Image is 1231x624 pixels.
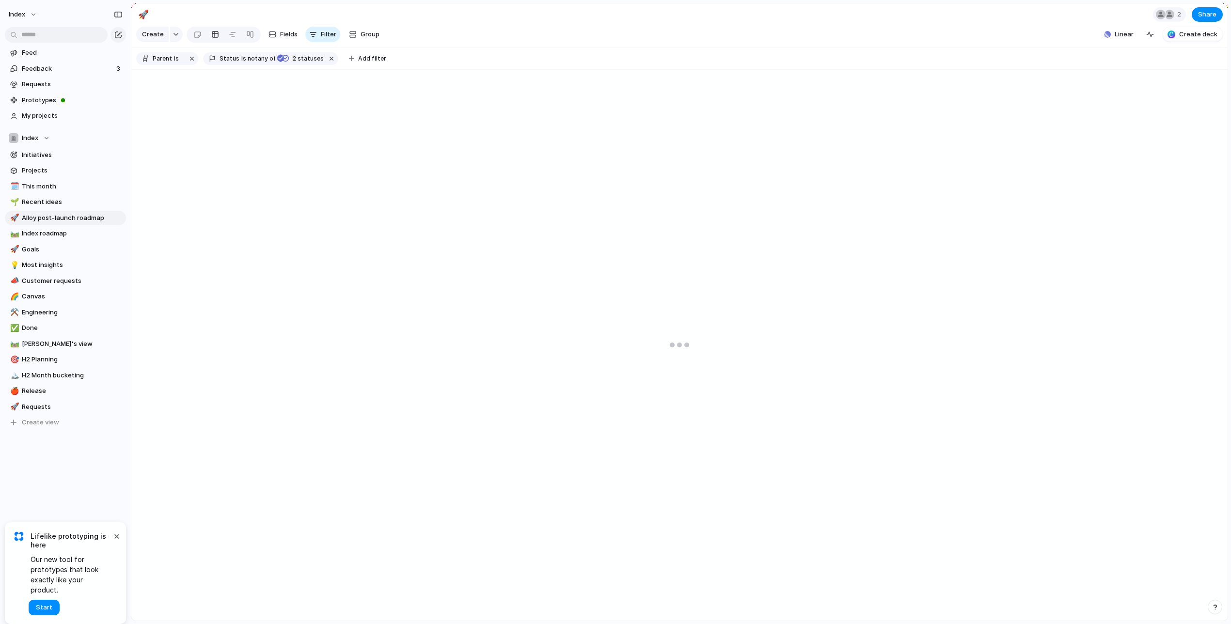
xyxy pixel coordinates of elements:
span: 2 [290,55,298,62]
span: Recent ideas [22,197,123,207]
button: 🏔️ [9,371,18,380]
span: Customer requests [22,276,123,286]
span: Done [22,323,123,333]
span: Create view [22,418,59,427]
a: 🚀Requests [5,400,126,414]
a: 🚀Goals [5,242,126,257]
span: Goals [22,245,123,254]
span: Start [36,603,52,612]
button: 🚀 [9,213,18,223]
button: ⚒️ [9,308,18,317]
span: not [246,54,257,63]
a: ⚒️Engineering [5,305,126,320]
div: 📣 [10,275,17,286]
button: Group [344,27,384,42]
span: Requests [22,402,123,412]
a: My projects [5,109,126,123]
div: 🏔️ [10,370,17,381]
span: Create [142,30,164,39]
span: Alloy post-launch roadmap [22,213,123,223]
div: 🚀 [10,212,17,223]
span: 2 [1177,10,1184,19]
button: 🗓️ [9,182,18,191]
span: Requests [22,79,123,89]
span: Release [22,386,123,396]
span: H2 Month bucketing [22,371,123,380]
button: isnotany of [239,53,277,64]
span: Index roadmap [22,229,123,238]
button: 🚀 [9,402,18,412]
span: any of [257,54,276,63]
span: Linear [1115,30,1134,39]
span: This month [22,182,123,191]
a: 🗓️This month [5,179,126,194]
span: Initiatives [22,150,123,160]
a: 💡Most insights [5,258,126,272]
div: 🌈Canvas [5,289,126,304]
div: 🌱Recent ideas [5,195,126,209]
button: Create [136,27,169,42]
span: Engineering [22,308,123,317]
span: Canvas [22,292,123,301]
span: Feedback [22,64,113,74]
button: ✅ [9,323,18,333]
a: 🚀Alloy post-launch roadmap [5,211,126,225]
button: Fields [265,27,301,42]
div: 🛤️ [10,228,17,239]
a: Feed [5,46,126,60]
span: Status [220,54,239,63]
button: Index [5,131,126,145]
button: 2 statuses [276,53,326,64]
div: 🍎 [10,386,17,397]
div: 🛤️ [10,338,17,349]
button: 🛤️ [9,339,18,349]
span: Index [9,10,25,19]
a: Feedback3 [5,62,126,76]
button: 🚀 [9,245,18,254]
div: 💡 [10,260,17,271]
span: Add filter [358,54,386,63]
div: 🗓️ [10,181,17,192]
button: 📣 [9,276,18,286]
span: is [174,54,179,63]
span: Parent [153,54,172,63]
span: Most insights [22,260,123,270]
button: Dismiss [110,530,122,542]
a: 🛤️[PERSON_NAME]'s view [5,337,126,351]
button: Index [4,7,42,22]
button: Filter [305,27,340,42]
a: 🛤️Index roadmap [5,226,126,241]
span: Our new tool for prototypes that look exactly like your product. [31,554,111,595]
button: Start [29,600,60,615]
a: Projects [5,163,126,178]
a: Initiatives [5,148,126,162]
div: 📣Customer requests [5,274,126,288]
a: Prototypes [5,93,126,108]
span: Index [22,133,38,143]
button: Linear [1100,27,1137,42]
button: Create deck [1163,27,1223,42]
button: 💡 [9,260,18,270]
button: 🌈 [9,292,18,301]
span: Projects [22,166,123,175]
div: 🌱 [10,197,17,208]
span: Lifelike prototyping is here [31,532,111,549]
button: 🍎 [9,386,18,396]
span: Filter [321,30,336,39]
span: Create deck [1179,30,1217,39]
button: is [172,53,181,64]
div: 🍎Release [5,384,126,398]
span: Group [361,30,379,39]
a: 🏔️H2 Month bucketing [5,368,126,383]
span: [PERSON_NAME]'s view [22,339,123,349]
a: ✅Done [5,321,126,335]
div: 🎯H2 Planning [5,352,126,367]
